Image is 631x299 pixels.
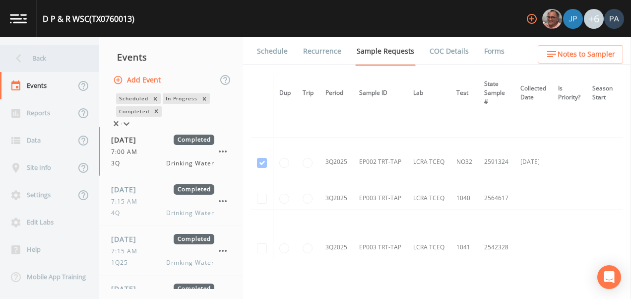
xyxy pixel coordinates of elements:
[111,184,143,195] span: [DATE]
[407,74,450,113] th: Lab
[450,138,478,186] td: NO32
[514,74,552,113] th: Collected Date
[255,37,289,65] a: Schedule
[563,9,583,29] div: Joshua gere Paul
[297,74,319,113] th: Trip
[166,258,214,267] span: Drinking Water
[407,138,450,186] td: LCRA TCEQ
[538,45,623,64] button: Notes to Sampler
[355,37,416,66] a: Sample Requests
[111,209,126,218] span: 4Q
[111,284,143,294] span: [DATE]
[302,37,343,65] a: Recurrence
[597,265,621,289] div: Open Intercom Messenger
[166,159,214,168] span: Drinking Water
[273,74,297,113] th: Dup
[407,186,450,210] td: LCRA TCEQ
[428,37,470,65] a: COC Details
[116,93,150,104] div: Scheduled
[584,9,604,29] div: +6
[552,74,586,113] th: Is Priority?
[542,9,563,29] div: Mike Franklin
[478,210,514,285] td: 2542328
[99,45,243,70] div: Events
[319,74,353,113] th: Period
[319,210,353,285] td: 3Q2025
[111,135,143,145] span: [DATE]
[586,74,619,113] th: Season Start
[563,9,583,29] img: 41241ef155101aa6d92a04480b0d0000
[353,138,407,186] td: EP002 TRT-TAP
[558,48,615,61] span: Notes to Sampler
[111,197,143,206] span: 7:15 AM
[450,210,478,285] td: 1041
[604,9,624,29] img: b17d2fe1905336b00f7c80abca93f3e1
[319,138,353,186] td: 3Q2025
[407,210,450,285] td: LCRA TCEQ
[174,135,214,145] span: Completed
[478,138,514,186] td: 2591324
[111,71,165,89] button: Add Event
[10,14,27,23] img: logo
[542,9,562,29] img: e2d790fa78825a4bb76dcb6ab311d44c
[483,37,506,65] a: Forms
[353,74,407,113] th: Sample ID
[174,284,214,294] span: Completed
[478,74,514,113] th: State Sample #
[166,209,214,218] span: Drinking Water
[111,234,143,244] span: [DATE]
[150,93,161,104] div: Remove Scheduled
[111,258,134,267] span: 1Q25
[111,247,143,256] span: 7:15 AM
[116,106,151,117] div: Completed
[111,148,143,156] span: 7:00 AM
[319,186,353,210] td: 3Q2025
[174,184,214,195] span: Completed
[514,138,552,186] td: [DATE]
[99,226,243,276] a: [DATE]Completed7:15 AM1Q25Drinking Water
[450,74,478,113] th: Test
[450,186,478,210] td: 1040
[353,210,407,285] td: EP003 TRT-TAP
[478,186,514,210] td: 2564617
[163,93,199,104] div: In Progress
[199,93,210,104] div: Remove In Progress
[111,159,126,168] span: 3Q
[151,106,162,117] div: Remove Completed
[353,186,407,210] td: EP003 TRT-TAP
[43,13,134,25] div: D P & R WSC (TX0760013)
[174,234,214,244] span: Completed
[99,127,243,176] a: [DATE]Completed7:00 AM3QDrinking Water
[99,176,243,226] a: [DATE]Completed7:15 AM4QDrinking Water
